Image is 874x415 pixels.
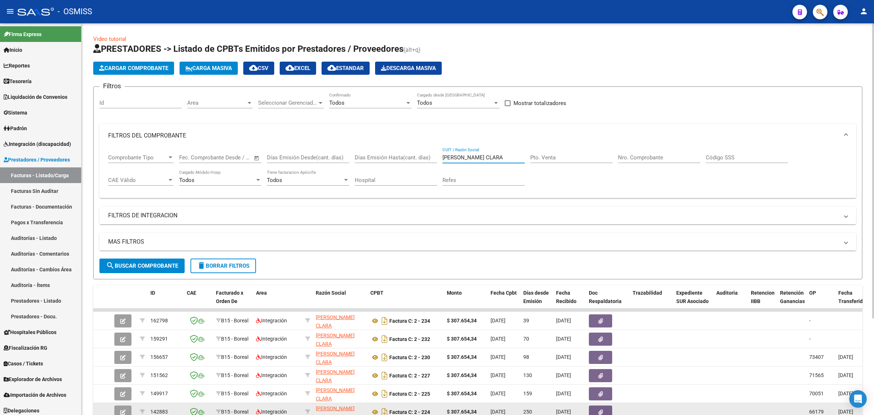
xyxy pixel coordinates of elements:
strong: Factura C: 2 - 234 [389,318,430,324]
span: [DATE] [491,391,505,396]
span: [DATE] [491,409,505,415]
app-download-masive: Descarga masiva de comprobantes (adjuntos) [375,62,442,75]
datatable-header-cell: Trazabilidad [630,285,673,317]
span: 70 [523,336,529,342]
span: Reportes [4,62,30,70]
span: 71565 [809,372,824,378]
i: Descargar documento [380,352,389,363]
span: Hospitales Públicos [4,328,56,336]
mat-icon: cloud_download [286,63,294,72]
datatable-header-cell: Facturado x Orden De [213,285,253,317]
span: Delegaciones [4,407,39,415]
span: 250 [523,409,532,415]
span: Integración [256,372,287,378]
strong: $ 307.654,34 [447,336,477,342]
span: Todos [179,177,194,183]
span: [PERSON_NAME] CLARA [316,314,355,329]
span: Padrón [4,124,27,132]
i: Descargar documento [380,370,389,381]
datatable-header-cell: Fecha Recibido [553,285,586,317]
span: [PERSON_NAME] CLARA [316,351,355,365]
span: Todos [417,100,432,106]
span: 156657 [150,354,168,360]
span: 70051 [809,391,824,396]
span: Expediente SUR Asociado [676,290,709,304]
input: Fecha fin [215,154,251,161]
span: Fecha Recibido [556,290,576,304]
button: Estandar [322,62,370,75]
span: Integración [256,409,287,415]
span: 151562 [150,372,168,378]
span: [DATE] [556,391,571,396]
span: [DATE] [556,318,571,323]
div: 27288965345 [316,350,365,365]
span: Area [256,290,267,296]
span: Sistema [4,109,27,117]
div: 27288965345 [316,386,365,402]
strong: $ 307.654,34 [447,318,477,323]
i: Descargar documento [380,333,389,345]
span: [PERSON_NAME] CLARA [316,387,355,402]
span: Trazabilidad [633,290,662,296]
span: [PERSON_NAME] CLARA [316,369,355,383]
span: EXCEL [286,65,310,71]
span: Integración [256,318,287,323]
button: Open calendar [253,154,261,162]
span: Casos / Tickets [4,360,43,368]
span: [DATE] [491,354,505,360]
datatable-header-cell: ID [147,285,184,317]
span: Comprobante Tipo [108,154,167,161]
span: Estandar [327,65,364,71]
strong: Factura C: 2 - 232 [389,336,430,342]
strong: $ 307.654,34 [447,409,477,415]
span: Razón Social [316,290,346,296]
span: Fecha Cpbt [491,290,517,296]
span: Fecha Transferido [838,290,866,304]
button: Cargar Comprobante [93,62,174,75]
span: 162798 [150,318,168,323]
datatable-header-cell: Doc Respaldatoria [586,285,630,317]
span: Importación de Archivos [4,391,66,399]
button: Descarga Masiva [375,62,442,75]
strong: Factura C: 2 - 225 [389,391,430,397]
input: Fecha inicio [179,154,209,161]
span: Firma Express [4,30,42,38]
span: [DATE] [556,409,571,415]
span: Descarga Masiva [381,65,436,71]
span: Seleccionar Gerenciador [258,100,317,106]
mat-icon: delete [197,261,206,270]
span: Integración [256,336,287,342]
span: - [809,336,811,342]
mat-icon: menu [6,7,15,16]
span: Retencion IIBB [751,290,775,304]
i: Descargar documento [380,315,389,327]
span: Buscar Comprobante [106,263,178,269]
span: ID [150,290,155,296]
button: EXCEL [280,62,316,75]
datatable-header-cell: Retencion IIBB [748,285,777,317]
span: Integración (discapacidad) [4,140,71,148]
h3: Filtros [99,81,125,91]
span: Tesorería [4,77,32,85]
span: [DATE] [491,318,505,323]
span: - [809,318,811,323]
mat-expansion-panel-header: FILTROS DEL COMPROBANTE [99,124,856,147]
span: CAE Válido [108,177,167,183]
div: 27288965345 [316,331,365,347]
strong: Factura C: 2 - 230 [389,354,430,360]
strong: $ 307.654,34 [447,391,477,396]
span: [DATE] [838,354,853,360]
span: B15 - Boreal [221,372,248,378]
span: Mostrar totalizadores [513,99,566,108]
span: B15 - Boreal [221,409,248,415]
div: Open Intercom Messenger [849,390,867,408]
span: CPBT [370,290,383,296]
span: 149917 [150,391,168,396]
span: OP [809,290,816,296]
strong: Factura C: 2 - 224 [389,409,430,415]
datatable-header-cell: Monto [444,285,488,317]
span: Todos [267,177,282,183]
span: 142883 [150,409,168,415]
span: Monto [447,290,462,296]
strong: $ 307.654,34 [447,354,477,360]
